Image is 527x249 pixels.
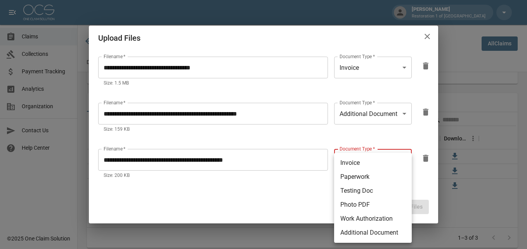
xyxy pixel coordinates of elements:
li: Photo PDF [334,198,412,212]
li: Paperwork [334,170,412,184]
li: Invoice [334,156,412,170]
li: Additional Document [334,226,412,240]
li: Work Authorization [334,212,412,226]
li: Testing Doc [334,184,412,198]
